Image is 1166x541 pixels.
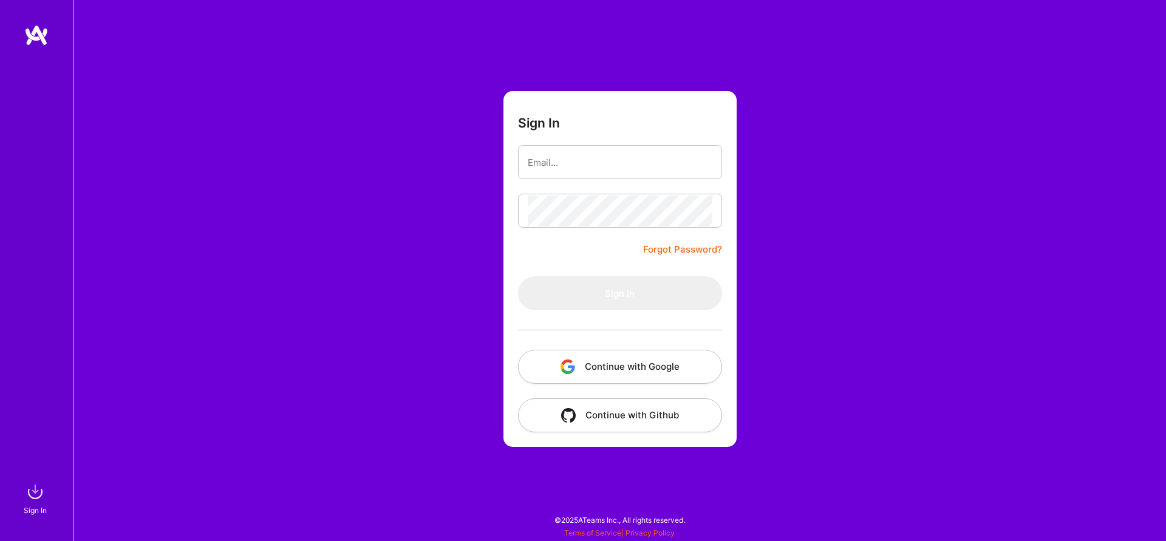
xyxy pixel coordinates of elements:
[528,147,712,178] input: Email...
[626,528,675,537] a: Privacy Policy
[564,528,621,537] a: Terms of Service
[564,528,675,537] span: |
[518,115,560,131] h3: Sign In
[643,242,722,257] a: Forgot Password?
[26,480,47,517] a: sign inSign In
[561,359,575,374] img: icon
[23,480,47,504] img: sign in
[24,24,49,46] img: logo
[518,276,722,310] button: Sign In
[24,504,47,517] div: Sign In
[73,505,1166,535] div: © 2025 ATeams Inc., All rights reserved.
[518,398,722,432] button: Continue with Github
[561,408,576,423] img: icon
[518,350,722,384] button: Continue with Google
